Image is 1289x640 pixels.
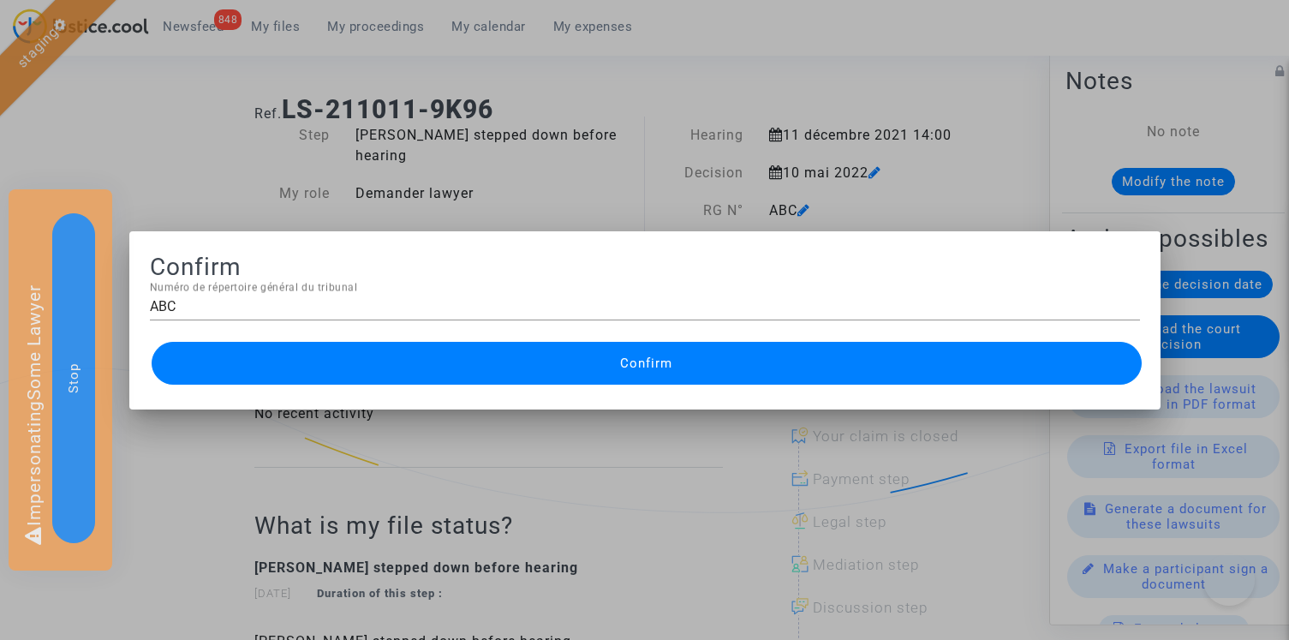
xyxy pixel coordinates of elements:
[150,252,1140,282] h2: Confirm
[66,363,81,393] span: Stop
[620,356,672,371] span: Confirm
[152,342,1142,385] button: Confirm
[9,189,112,571] div: Impersonating
[1203,554,1255,606] iframe: Help Scout Beacon - Open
